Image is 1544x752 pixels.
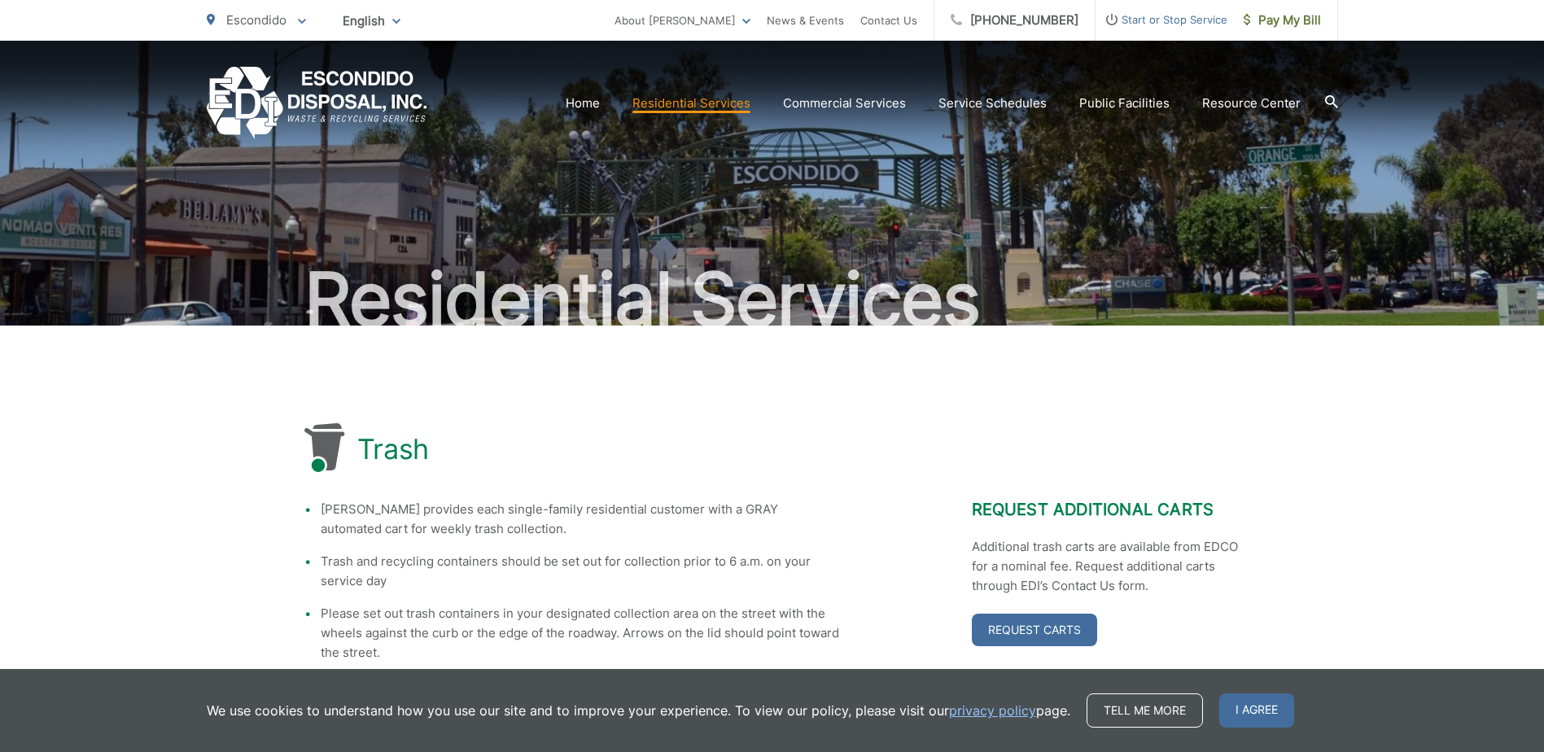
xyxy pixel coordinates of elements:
a: News & Events [767,11,844,30]
a: privacy policy [949,701,1036,720]
li: Trash and recycling containers should be set out for collection prior to 6 a.m. on your service day [321,552,842,591]
a: Public Facilities [1079,94,1170,113]
a: EDCD logo. Return to the homepage. [207,67,427,139]
p: We use cookies to understand how you use our site and to improve your experience. To view our pol... [207,701,1070,720]
a: Home [566,94,600,113]
span: Pay My Bill [1244,11,1321,30]
li: Please set out trash containers in your designated collection area on the street with the wheels ... [321,604,842,662]
a: Resource Center [1202,94,1301,113]
p: Additional trash carts are available from EDCO for a nominal fee. Request additional carts throug... [972,537,1240,596]
a: Residential Services [632,94,750,113]
span: English [330,7,413,35]
h2: Residential Services [207,259,1338,340]
a: Tell me more [1087,693,1203,728]
a: Service Schedules [938,94,1047,113]
li: [PERSON_NAME] provides each single-family residential customer with a GRAY automated cart for wee... [321,500,842,539]
span: Escondido [226,12,286,28]
a: About [PERSON_NAME] [615,11,750,30]
span: I agree [1219,693,1294,728]
a: Commercial Services [783,94,906,113]
a: Request Carts [972,614,1097,646]
a: Contact Us [860,11,917,30]
h1: Trash [357,433,430,466]
h2: Request Additional Carts [972,500,1240,519]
